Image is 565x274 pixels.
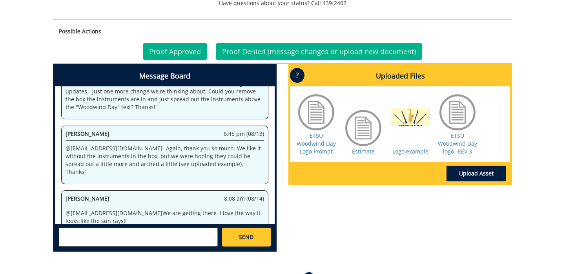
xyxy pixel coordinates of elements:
h4: Message Board [55,66,275,86]
h4: Uploaded Files [290,66,510,86]
p: @ [EMAIL_ADDRESS][DOMAIN_NAME] We are getting there. I love the way it looks like the sun rays!! [66,209,264,225]
span: 6:45 pm (08/13) [224,130,264,138]
span: [PERSON_NAME] [66,195,109,202]
a: Upload Asset [447,166,506,181]
a: SEND [222,228,271,247]
span: [PERSON_NAME] [66,130,109,137]
a: Proof Approved [143,43,207,60]
a: ETSU Woodwind Day logo- REV 3 [438,132,477,155]
a: Logo example [392,148,428,155]
a: Proof Denied (message changes or upload new document) [216,43,422,60]
a: ETSU Woodwind Day Logo Prompt [297,132,336,155]
a: Estimate [352,148,375,155]
p: ? [290,68,304,83]
p: @ [EMAIL_ADDRESS][DOMAIN_NAME] - Again, thank you so much. We like it without the instruments in ... [66,144,264,176]
p: @ [EMAIL_ADDRESS][DOMAIN_NAME] - Awesome! Thanks for making the updates - just one more change we... [66,80,264,111]
span: 8:08 am (08/14) [224,195,264,203]
strong: Possible Actions [59,27,101,35]
textarea: messageToSend [59,228,218,247]
span: SEND [239,233,253,241]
